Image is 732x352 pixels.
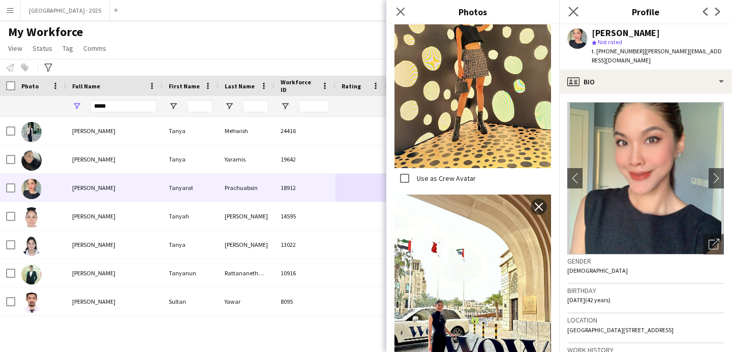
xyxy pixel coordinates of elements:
[58,42,77,55] a: Tag
[90,100,157,112] input: Full Name Filter Input
[169,102,178,111] button: Open Filter Menu
[219,174,274,202] div: Prachuabsin
[63,44,73,53] span: Tag
[592,47,722,64] span: | [PERSON_NAME][EMAIL_ADDRESS][DOMAIN_NAME]
[559,5,732,18] h3: Profile
[281,78,317,93] span: Workforce ID
[83,44,106,53] span: Comms
[72,82,100,90] span: Full Name
[274,145,335,173] div: 19642
[163,145,219,173] div: Tanya
[704,234,724,254] div: Open photos pop-in
[274,202,335,230] div: 14595
[592,47,645,55] span: t. [PHONE_NUMBER]
[28,42,56,55] a: Status
[342,82,361,90] span: Rating
[72,212,115,220] span: [PERSON_NAME]
[567,286,724,295] h3: Birthday
[8,24,83,40] span: My Workforce
[219,231,274,259] div: [PERSON_NAME]
[21,82,39,90] span: Photo
[163,202,219,230] div: Tanyah
[386,5,559,18] h3: Photos
[225,82,255,90] span: Last Name
[225,102,234,111] button: Open Filter Menu
[274,231,335,259] div: 13022
[21,293,42,313] img: Sultan Yawar
[219,202,274,230] div: [PERSON_NAME]
[21,236,42,256] img: Tanya Gajaria
[4,42,26,55] a: View
[21,207,42,228] img: Tanyah Richard
[163,231,219,259] div: Tanya
[42,61,54,74] app-action-btn: Advanced filters
[163,287,219,315] div: Sultan
[592,28,660,38] div: [PERSON_NAME]
[219,287,274,315] div: Yawar
[567,315,724,325] h3: Location
[163,174,219,202] div: Tanyarat
[72,155,115,163] span: [PERSON_NAME]
[598,38,622,46] span: Not rated
[72,127,115,135] span: [PERSON_NAME]
[72,102,81,111] button: Open Filter Menu
[72,241,115,248] span: [PERSON_NAME]
[163,259,219,287] div: Tanyanun
[243,100,268,112] input: Last Name Filter Input
[219,117,274,145] div: Mehwish
[299,100,329,112] input: Workforce ID Filter Input
[169,82,200,90] span: First Name
[281,102,290,111] button: Open Filter Menu
[567,296,611,304] span: [DATE] (42 years)
[21,150,42,171] img: Tanya Yaramis
[72,298,115,305] span: [PERSON_NAME]
[79,42,110,55] a: Comms
[8,44,22,53] span: View
[33,44,52,53] span: Status
[567,102,724,254] img: Crew avatar or photo
[274,174,335,202] div: 18912
[72,184,115,191] span: [PERSON_NAME]
[72,269,115,277] span: [PERSON_NAME]
[219,259,274,287] div: Rattananethmanee
[21,264,42,284] img: Tanyanun Rattananethmanee
[415,174,476,183] label: Use as Crew Avatar
[21,179,42,199] img: Tanyarat Prachuabsin
[219,145,274,173] div: Yaramis
[567,267,628,274] span: [DEMOGRAPHIC_DATA]
[274,287,335,315] div: 8095
[163,117,219,145] div: Tanya
[187,100,212,112] input: First Name Filter Input
[21,1,110,20] button: [GEOGRAPHIC_DATA] - 2025
[567,257,724,266] h3: Gender
[21,122,42,142] img: Tanya Mehwish
[274,117,335,145] div: 24416
[559,70,732,94] div: Bio
[274,259,335,287] div: 10916
[567,326,674,334] span: [GEOGRAPHIC_DATA][STREET_ADDRESS]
